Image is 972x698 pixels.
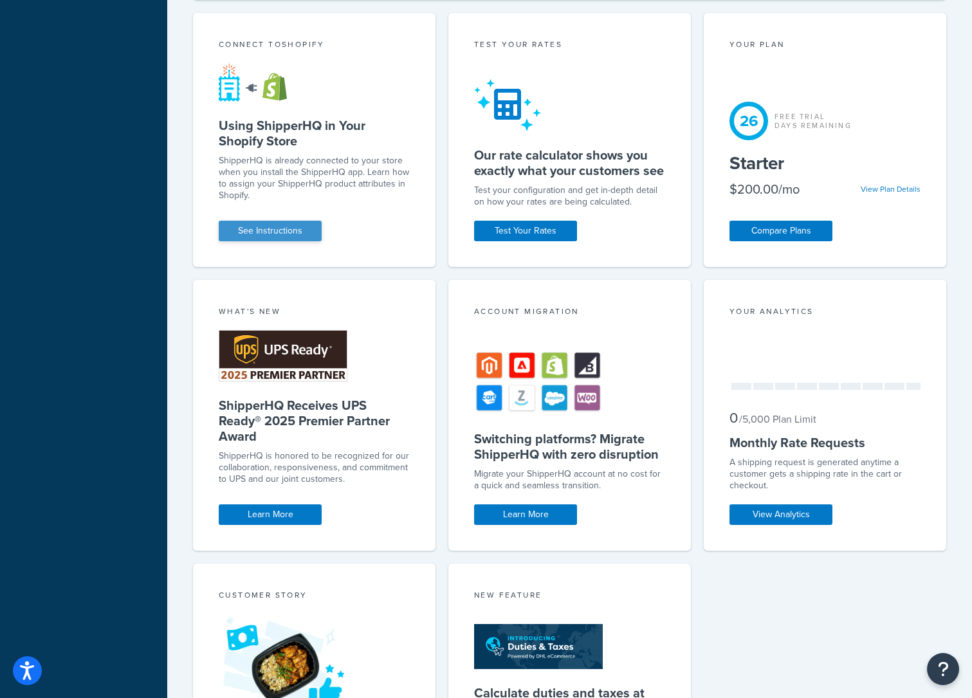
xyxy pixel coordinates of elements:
[219,450,410,485] p: ShipperHQ is honored to be recognized for our collaboration, responsiveness, and commitment to UP...
[474,185,665,208] div: Test your configuration and get in-depth detail on how your rates are being calculated.
[219,155,410,201] p: ShipperHQ is already connected to your store when you install the ShipperHQ app. Learn how to ass...
[474,468,665,491] div: Migrate your ShipperHQ account at no cost for a quick and seamless transition.
[219,306,410,320] div: What's New
[729,153,921,174] h5: Starter
[474,431,665,462] h5: Switching platforms? Migrate ShipperHQ with zero disruption
[474,39,665,53] div: Test your rates
[219,398,410,444] h5: ShipperHQ Receives UPS Ready® 2025 Premier Partner Award
[729,221,832,241] a: Compare Plans
[219,63,299,102] img: connect-shq-shopify-9b9a8c5a.svg
[729,306,921,320] div: Your Analytics
[474,504,577,525] a: Learn More
[219,39,410,53] div: Connect to Shopify
[219,118,410,149] h5: Using ShipperHQ in Your Shopify Store
[474,221,577,241] a: Test Your Rates
[739,412,816,427] small: / 5,000 Plan Limit
[729,435,921,450] h5: Monthly Rate Requests
[775,112,852,130] div: Free Trial Days Remaining
[729,504,832,525] a: View Analytics
[219,221,322,241] a: See Instructions
[927,653,959,685] button: Open Resource Center
[729,39,921,53] div: Your Plan
[474,306,665,320] div: Account Migration
[219,589,410,604] div: Customer Story
[474,147,665,178] h5: Our rate calculator shows you exactly what your customers see
[729,407,738,428] span: 0
[474,589,665,604] div: New Feature
[729,102,768,140] div: 26
[729,457,921,491] div: A shipping request is generated anytime a customer gets a shipping rate in the cart or checkout.
[861,183,921,195] a: View Plan Details
[729,180,800,198] div: $200.00/mo
[219,504,322,525] a: Learn More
